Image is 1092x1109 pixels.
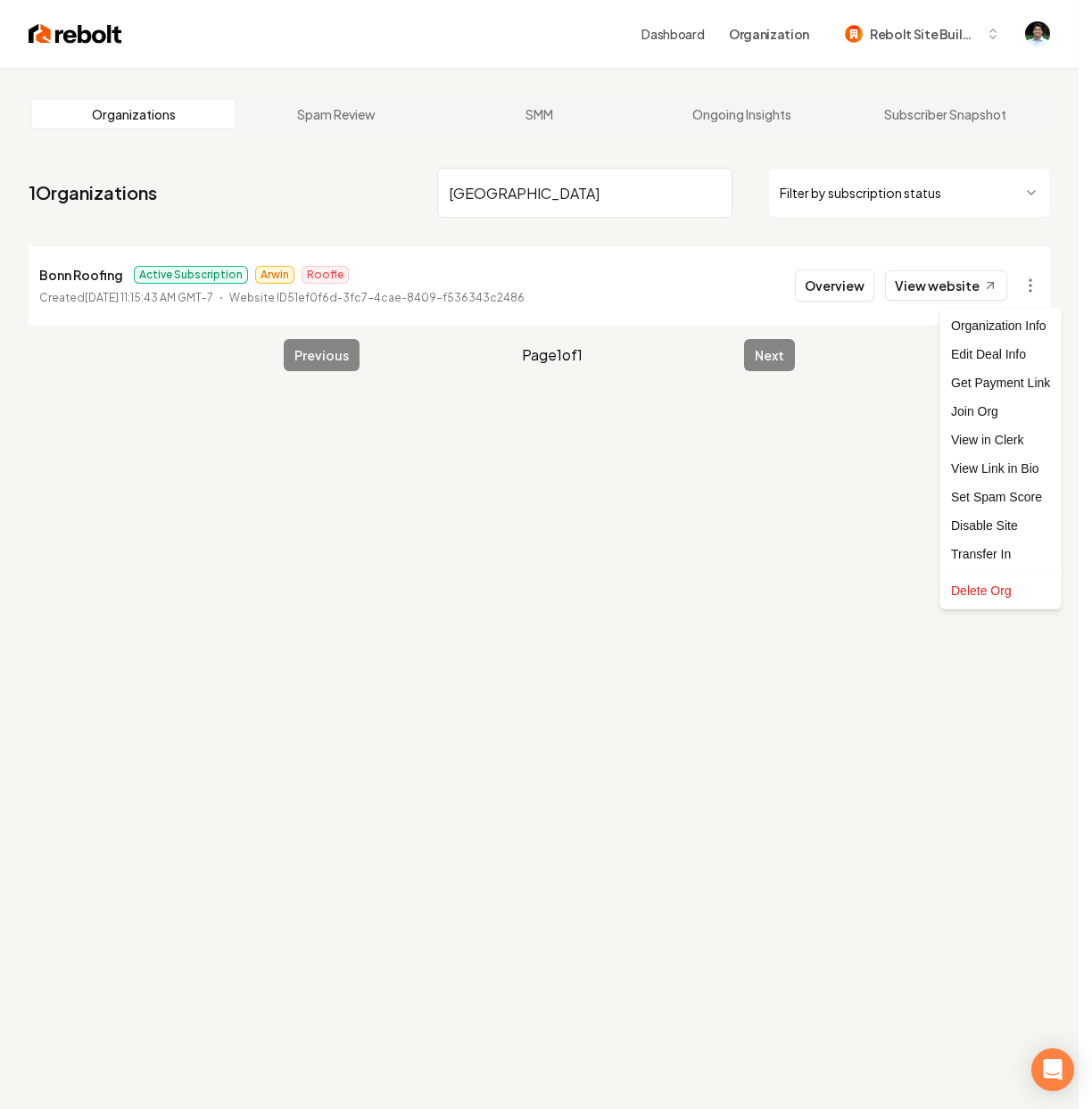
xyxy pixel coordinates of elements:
div: Disable Site [944,511,1057,540]
div: Set Spam Score [944,483,1057,511]
a: View in Clerk [944,426,1057,454]
a: View Link in Bio [944,454,1057,483]
div: Join Org [944,397,1057,426]
div: Organization Info [944,311,1057,340]
div: Edit Deal Info [944,340,1057,368]
div: Delete Org [944,576,1057,605]
div: Get Payment Link [944,368,1057,397]
div: Transfer In [944,540,1057,568]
